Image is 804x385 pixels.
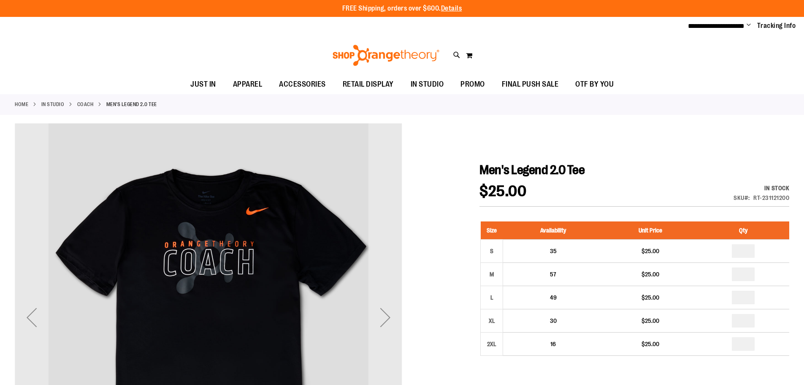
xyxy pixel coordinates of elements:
[734,184,789,192] div: In stock
[460,75,485,94] span: PROMO
[331,45,441,66] img: Shop Orangetheory
[757,21,796,30] a: Tracking Info
[77,101,94,108] a: Coach
[503,221,604,240] th: Availability
[502,75,559,94] span: FINAL PUSH SALE
[550,294,557,301] span: 49
[481,221,503,240] th: Size
[575,75,614,94] span: OTF BY YOU
[233,75,263,94] span: APPAREL
[15,101,28,108] a: Home
[271,75,334,94] a: ACCESSORIES
[479,183,526,200] span: $25.00
[334,75,402,94] a: RETAIL DISPLAY
[41,101,65,108] a: IN STUDIO
[603,221,697,240] th: Unit Price
[485,268,498,281] div: M
[225,75,271,94] a: APPAREL
[493,75,567,94] a: FINAL PUSH SALE
[411,75,444,94] span: IN STUDIO
[550,341,556,347] span: 16
[190,75,216,94] span: JUST IN
[485,338,498,350] div: 2XL
[607,270,693,279] div: $25.00
[441,5,462,12] a: Details
[698,221,789,240] th: Qty
[607,293,693,302] div: $25.00
[550,248,557,254] span: 35
[479,163,585,177] span: Men's Legend 2.0 Tee
[343,75,394,94] span: RETAIL DISPLAY
[607,247,693,255] div: $25.00
[279,75,326,94] span: ACCESSORIES
[342,4,462,14] p: FREE Shipping, orders over $600.
[182,75,225,94] a: JUST IN
[485,245,498,257] div: S
[485,291,498,304] div: L
[567,75,622,94] a: OTF BY YOU
[402,75,452,94] a: IN STUDIO
[607,340,693,348] div: $25.00
[452,75,493,94] a: PROMO
[550,271,556,278] span: 57
[747,22,751,30] button: Account menu
[753,194,789,202] div: RT-231121200
[485,314,498,327] div: XL
[550,317,557,324] span: 30
[734,184,789,192] div: Availability
[607,317,693,325] div: $25.00
[106,101,157,108] strong: Men's Legend 2.0 Tee
[734,194,750,201] strong: SKU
